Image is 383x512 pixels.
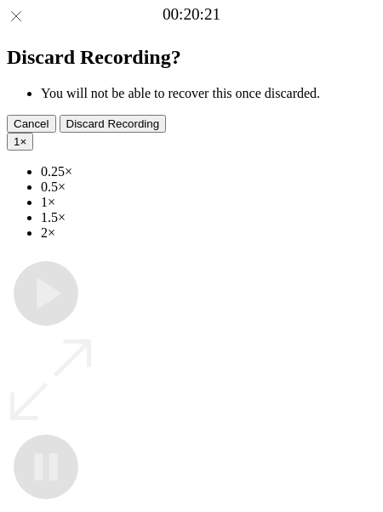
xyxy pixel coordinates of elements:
[60,115,167,133] button: Discard Recording
[41,195,376,210] li: 1×
[41,225,376,241] li: 2×
[7,46,376,69] h2: Discard Recording?
[41,86,376,101] li: You will not be able to recover this once discarded.
[41,210,376,225] li: 1.5×
[41,164,376,179] li: 0.25×
[7,115,56,133] button: Cancel
[7,133,33,151] button: 1×
[41,179,376,195] li: 0.5×
[163,5,220,24] a: 00:20:21
[14,135,20,148] span: 1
